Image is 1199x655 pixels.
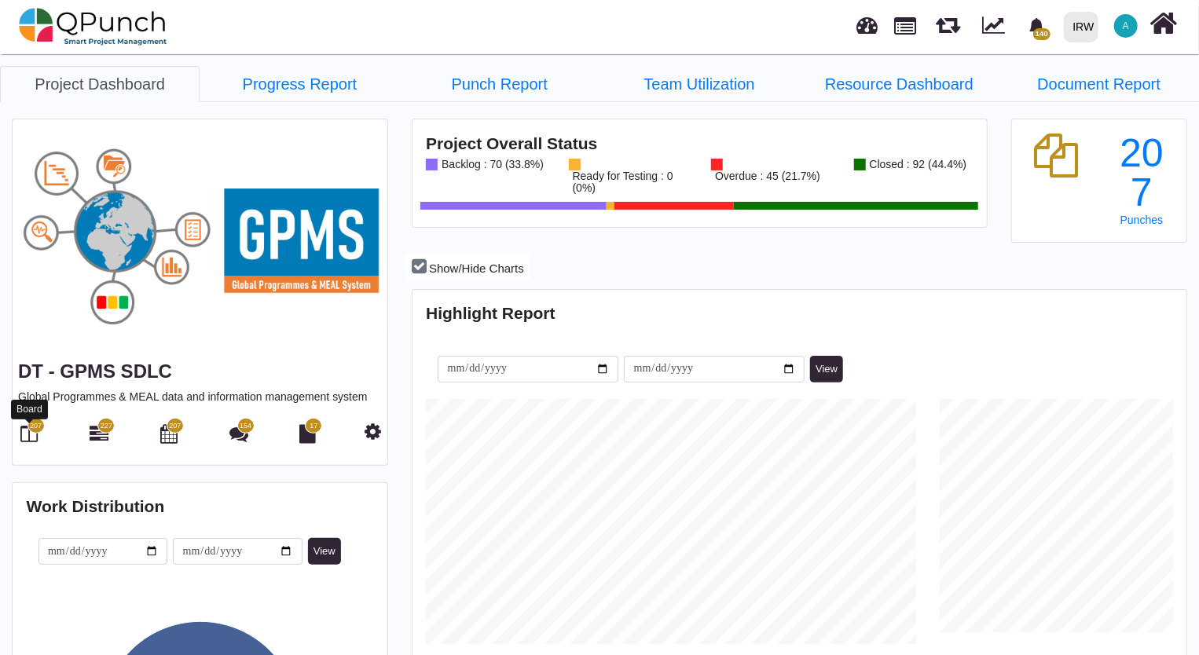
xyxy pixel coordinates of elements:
i: Gantt [90,424,108,443]
a: Resource Dashboard [799,66,999,102]
a: DT - GPMS SDLC [18,360,172,382]
div: Closed : 92 (44.4%) [866,159,967,170]
span: Projects [895,10,917,35]
span: A [1123,21,1129,31]
svg: bell fill [1028,18,1045,35]
span: Releases [936,8,960,34]
button: View [308,538,341,565]
div: Backlog : 70 (33.8%) [438,159,544,170]
span: Dashboard [857,9,878,33]
span: 154 [240,421,251,432]
div: 207 [1111,134,1173,212]
span: 207 [30,421,42,432]
li: DT - GPMS SDLC [599,66,799,101]
a: bell fill140 [1019,1,1058,50]
span: Punches [1120,214,1163,226]
i: Home [1150,9,1178,38]
h4: Project Overall Status [426,134,973,153]
a: 207 Punches [1111,134,1173,226]
img: qpunch-sp.fa6292f.png [19,3,167,50]
span: 17 [310,421,317,432]
div: Notification [1023,12,1050,40]
p: Global Programmes & MEAL data and information management system [18,389,382,405]
h4: Highlight Report [426,303,1172,323]
span: Assem.kassim@irworldwide.org [1114,14,1138,38]
div: Ready for Testing : 0 (0%) [569,170,687,194]
a: IRW [1057,1,1105,53]
i: Punch Discussion [229,424,248,443]
span: Show/Hide Charts [429,262,524,275]
i: Calendar [160,424,178,443]
span: 227 [101,421,112,432]
a: Document Report [999,66,1199,102]
button: View [810,356,843,382]
div: Overdue : 45 (21.7%) [711,170,820,182]
i: Document Library [299,424,316,443]
a: A [1105,1,1147,51]
button: Show/Hide Charts [405,254,530,281]
a: Punch Report [400,66,599,102]
div: IRW [1073,13,1094,41]
i: Project Settings [365,422,382,441]
div: Dynamic Report [974,1,1019,53]
div: Board [11,400,48,419]
span: 207 [169,421,181,432]
a: Team Utilization [599,66,799,102]
a: 227 [90,430,108,443]
a: Progress Report [200,66,399,102]
span: 140 [1033,28,1050,40]
h4: Work Distribution [27,496,374,516]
